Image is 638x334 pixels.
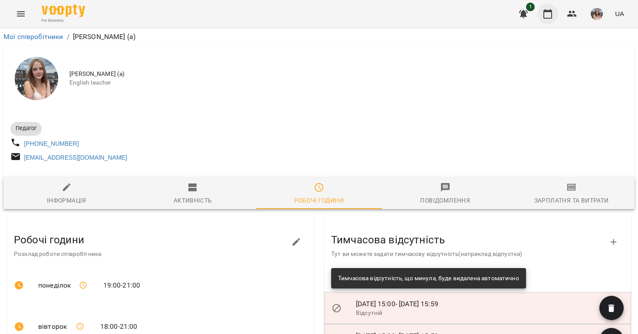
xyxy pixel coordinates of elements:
[14,234,293,246] h3: Робочі години
[3,33,63,41] a: Мої співробітники
[42,4,85,17] img: Voopty Logo
[73,32,136,42] p: [PERSON_NAME] (а)
[615,9,624,18] span: UA
[612,6,628,22] button: UA
[294,195,344,206] div: Робочі години
[331,250,610,259] p: Тут ви можете задати тимчасову відсутність(наприклад відпустка)
[67,32,69,42] li: /
[331,234,610,246] h3: Тимчасова відсутність
[420,195,470,206] div: Повідомлення
[356,300,438,308] span: [DATE] 15:00 - [DATE] 15:59
[3,32,635,42] nav: breadcrumb
[356,309,599,318] p: Відсутній
[174,195,212,206] div: Активність
[24,140,79,147] a: [PHONE_NUMBER]
[69,70,628,79] span: [PERSON_NAME] (а)
[10,124,42,132] span: Педагог
[100,321,138,332] span: 18:00 - 21:00
[42,18,85,23] span: For Business
[591,8,603,20] img: 74fe2489868ff6387e58e6a53f418eff.jpg
[103,280,141,291] span: 19:00 - 21:00
[338,271,519,286] div: Тимчасова відсутність, що минула, буде видалена автоматично
[38,321,62,332] span: вівторок
[15,57,58,100] img: Нінова Ольга Миколаївна (а)
[526,3,535,11] span: 1
[14,250,293,259] p: Розклад роботи співробітника
[38,280,65,291] span: понеділок
[47,195,86,206] div: Інформація
[24,154,127,161] a: [EMAIL_ADDRESS][DOMAIN_NAME]
[69,79,628,87] span: English teacher
[10,3,31,24] button: Menu
[534,195,609,206] div: Зарплатня та Витрати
